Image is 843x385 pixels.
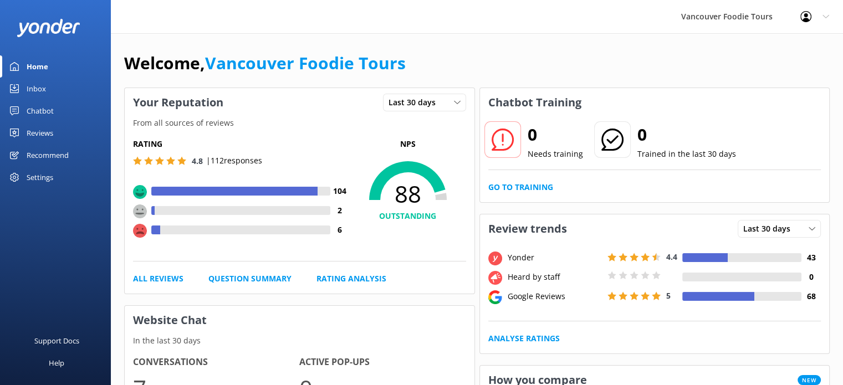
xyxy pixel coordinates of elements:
[480,88,590,117] h3: Chatbot Training
[133,355,299,369] h4: Conversations
[49,352,64,374] div: Help
[488,332,560,345] a: Analyse Ratings
[27,100,54,122] div: Chatbot
[798,375,821,385] span: New
[192,156,203,166] span: 4.8
[480,214,575,243] h3: Review trends
[350,180,466,208] span: 88
[125,335,474,347] p: In the last 30 days
[299,355,466,369] h4: Active Pop-ups
[330,224,350,236] h4: 6
[205,52,406,74] a: Vancouver Foodie Tours
[27,122,53,144] div: Reviews
[528,148,583,160] p: Needs training
[206,155,262,167] p: | 112 responses
[125,117,474,129] p: From all sources of reviews
[27,144,69,166] div: Recommend
[17,19,80,37] img: yonder-white-logo.png
[330,204,350,217] h4: 2
[743,223,797,235] span: Last 30 days
[801,271,821,283] h4: 0
[133,138,350,150] h5: Rating
[27,78,46,100] div: Inbox
[505,271,605,283] div: Heard by staff
[316,273,386,285] a: Rating Analysis
[350,138,466,150] p: NPS
[488,181,553,193] a: Go to Training
[124,50,406,76] h1: Welcome,
[666,290,671,301] span: 5
[666,251,677,262] span: 4.4
[505,251,605,264] div: Yonder
[350,210,466,222] h4: OUTSTANDING
[330,185,350,197] h4: 104
[801,251,821,264] h4: 43
[27,55,48,78] div: Home
[34,330,79,352] div: Support Docs
[125,306,474,335] h3: Website Chat
[528,121,583,148] h2: 0
[637,148,736,160] p: Trained in the last 30 days
[637,121,736,148] h2: 0
[389,96,442,109] span: Last 30 days
[133,273,183,285] a: All Reviews
[208,273,292,285] a: Question Summary
[27,166,53,188] div: Settings
[801,290,821,302] h4: 68
[505,290,605,302] div: Google Reviews
[125,88,232,117] h3: Your Reputation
